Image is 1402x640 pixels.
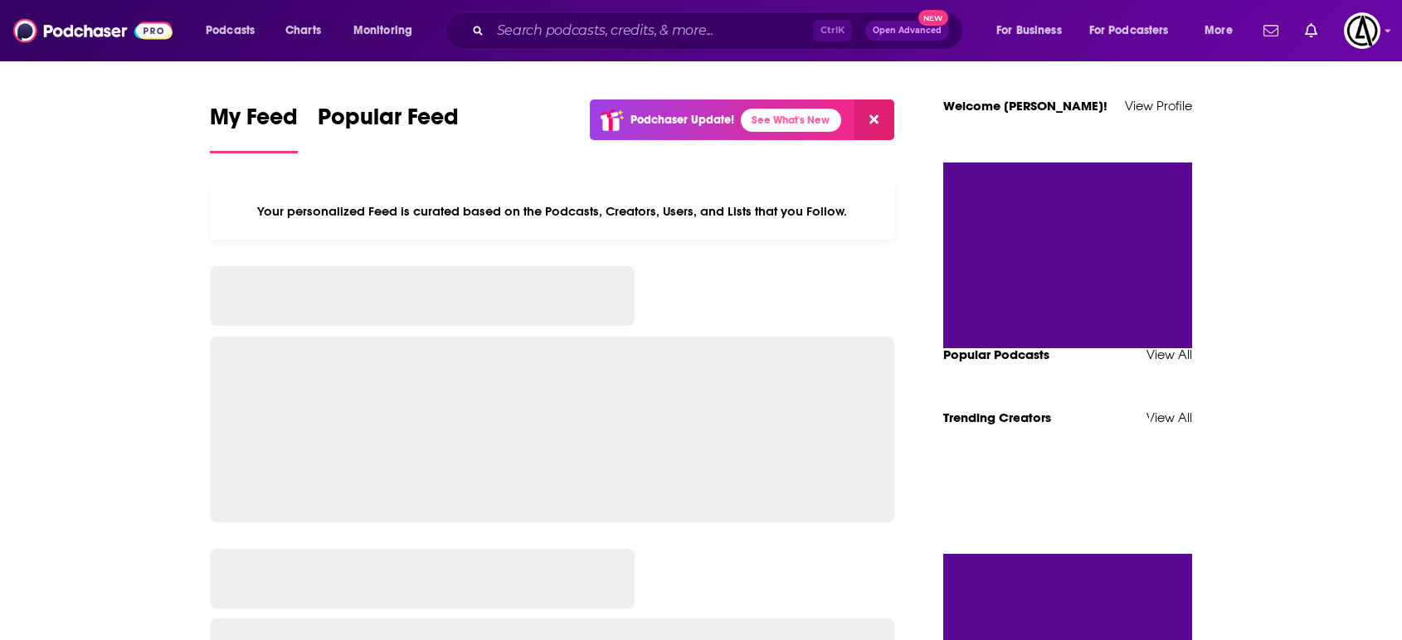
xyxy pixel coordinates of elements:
[318,103,459,141] span: Popular Feed
[210,103,298,153] a: My Feed
[1344,12,1380,49] button: Show profile menu
[1146,347,1192,362] a: View All
[13,15,173,46] img: Podchaser - Follow, Share and Rate Podcasts
[1298,17,1324,45] a: Show notifications dropdown
[342,17,434,44] button: open menu
[1089,19,1169,42] span: For Podcasters
[194,17,276,44] button: open menu
[285,19,321,42] span: Charts
[918,10,948,26] span: New
[1344,12,1380,49] span: Logged in as AndieWhite124
[943,347,1049,362] a: Popular Podcasts
[206,19,255,42] span: Podcasts
[1344,12,1380,49] img: User Profile
[943,410,1051,425] a: Trending Creators
[275,17,331,44] a: Charts
[630,113,734,127] p: Podchaser Update!
[210,183,894,240] div: Your personalized Feed is curated based on the Podcasts, Creators, Users, and Lists that you Follow.
[865,21,949,41] button: Open AdvancedNew
[741,109,841,132] a: See What's New
[353,19,412,42] span: Monitoring
[1078,17,1193,44] button: open menu
[985,17,1083,44] button: open menu
[873,27,942,35] span: Open Advanced
[1193,17,1254,44] button: open menu
[490,17,813,44] input: Search podcasts, credits, & more...
[318,103,459,153] a: Popular Feed
[1125,98,1192,114] a: View Profile
[943,98,1107,114] a: Welcome [PERSON_NAME]!
[813,20,852,41] span: Ctrl K
[1205,19,1233,42] span: More
[460,12,979,50] div: Search podcasts, credits, & more...
[1257,17,1285,45] a: Show notifications dropdown
[210,103,298,141] span: My Feed
[996,19,1062,42] span: For Business
[1146,410,1192,425] a: View All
